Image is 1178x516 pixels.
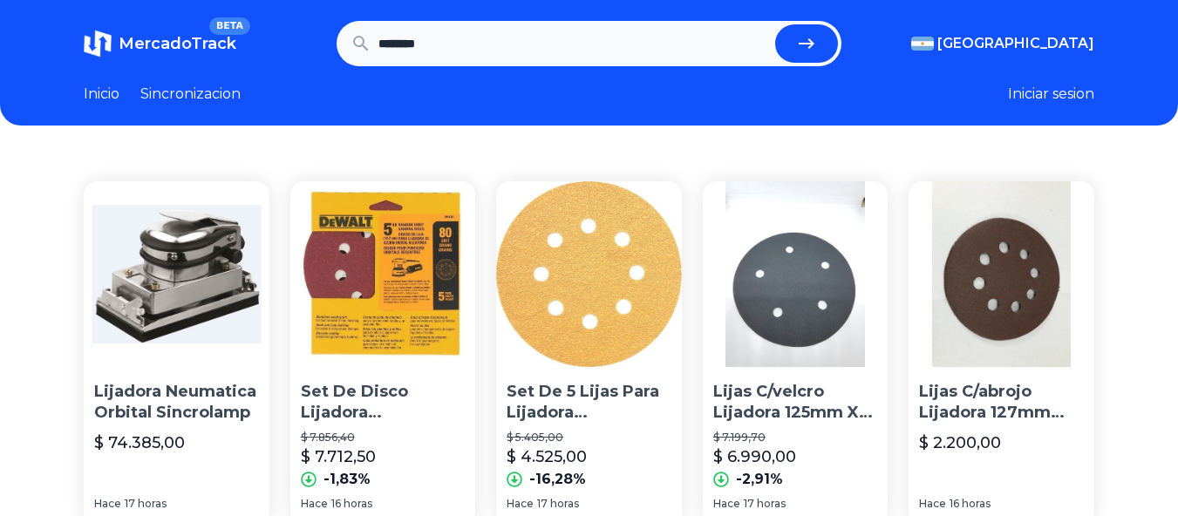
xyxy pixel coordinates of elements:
[1008,84,1094,105] button: Iniciar sesion
[537,497,579,511] span: 17 horas
[529,469,586,490] p: -16,28%
[140,84,241,105] a: Sincronizacion
[290,181,476,367] img: Set De Disco Lijadora Rotoorbital 125mm Grano 80 (x 5 Unid)
[496,181,682,367] img: Set De 5 Lijas Para Lijadora Rotoorbital Bosch 125mm G40
[94,497,121,511] span: Hace
[301,431,466,445] p: $ 7.856,40
[119,34,236,53] span: MercadoTrack
[703,181,889,367] img: Lijas C/velcro Lijadora 125mm X10 Unid Carburo De Silicio
[919,497,946,511] span: Hace
[84,30,236,58] a: MercadoTrackBETA
[507,381,671,424] p: Set De 5 Lijas Para Lijadora Rotoorbital [PERSON_NAME] 125mm G40
[909,181,1094,367] img: Lijas C/abrojo Lijadora 127mm Grano 120 X 3 Unid
[713,445,796,469] p: $ 6.990,00
[919,431,1001,455] p: $ 2.200,00
[94,431,185,455] p: $ 74.385,00
[301,497,328,511] span: Hace
[323,469,371,490] p: -1,83%
[911,37,934,51] img: Argentina
[507,431,671,445] p: $ 5.405,00
[84,84,119,105] a: Inicio
[713,381,878,424] p: Lijas C/velcro Lijadora 125mm X10 Unid [PERSON_NAME]
[331,497,372,511] span: 16 horas
[125,497,167,511] span: 17 horas
[94,381,259,424] p: Lijadora Neumatica Orbital Sincrolamp
[713,431,878,445] p: $ 7.199,70
[507,497,534,511] span: Hace
[84,30,112,58] img: MercadoTrack
[301,381,466,424] p: Set De Disco Lijadora Rotoorbital 125mm Grano 80 (x 5 Unid)
[950,497,991,511] span: 16 horas
[911,33,1094,54] button: [GEOGRAPHIC_DATA]
[301,445,376,469] p: $ 7.712,50
[919,381,1084,424] p: Lijas C/abrojo Lijadora 127mm Grano 120 X 3 Unid
[937,33,1094,54] span: [GEOGRAPHIC_DATA]
[507,445,587,469] p: $ 4.525,00
[736,469,783,490] p: -2,91%
[713,497,740,511] span: Hace
[744,497,786,511] span: 17 horas
[84,181,269,367] img: Lijadora Neumatica Orbital Sincrolamp
[209,17,250,35] span: BETA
